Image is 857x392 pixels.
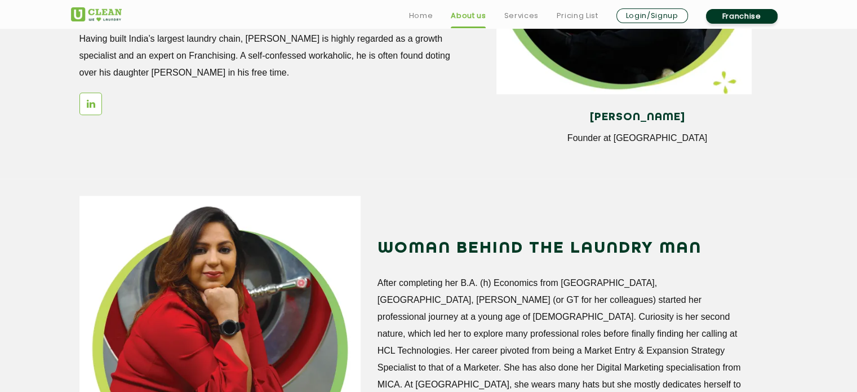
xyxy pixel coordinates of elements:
[616,8,688,23] a: Login/Signup
[557,9,598,23] a: Pricing List
[378,235,750,262] h2: WOMAN BEHIND THE LAUNDRY MAN
[505,111,769,124] h4: [PERSON_NAME]
[451,9,486,23] a: About us
[409,9,433,23] a: Home
[71,7,122,21] img: UClean Laundry and Dry Cleaning
[505,133,769,143] p: Founder at [GEOGRAPHIC_DATA]
[504,9,538,23] a: Services
[706,9,778,24] a: Franchise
